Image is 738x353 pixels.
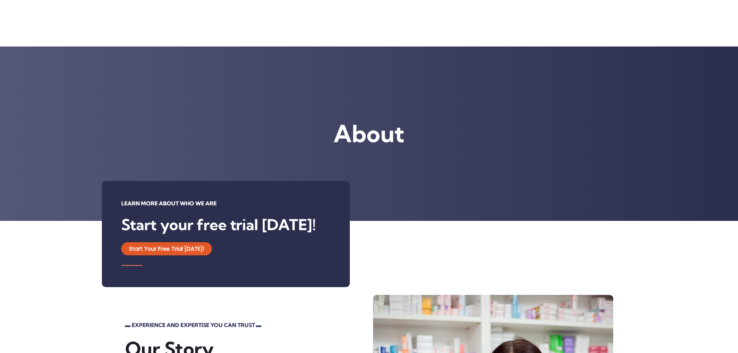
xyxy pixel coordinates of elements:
a: Start Your Free Trial [DATE]! [121,242,212,255]
h3: Start your free trial [DATE]! [121,215,330,235]
h1: About [4,117,734,150]
h6: LEARN MORE ABOUT WHO WE ARE [121,200,330,207]
span: Start Your Free Trial [DATE]! [129,246,204,251]
h6: ▬ EXPERIENCE AND EXPERTISE YOU CAN TRUST ▬ [125,322,365,329]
